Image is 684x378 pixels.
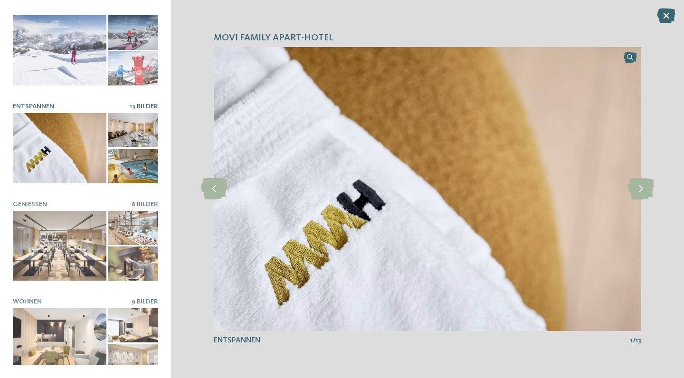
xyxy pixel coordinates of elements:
[630,336,633,345] span: 1
[130,103,158,110] span: 13 Bilder
[214,32,333,45] span: Movi Family Apart-Hotel
[13,298,42,305] span: Wohnen
[214,47,641,331] img: Movi Family Apart-Hotel
[132,201,158,208] span: 6 Bilder
[636,336,641,345] span: 13
[13,201,47,208] span: Genießen
[13,103,54,110] span: Entspannen
[132,298,158,305] span: 9 Bilder
[214,337,260,344] span: Entspannen
[633,336,636,345] span: /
